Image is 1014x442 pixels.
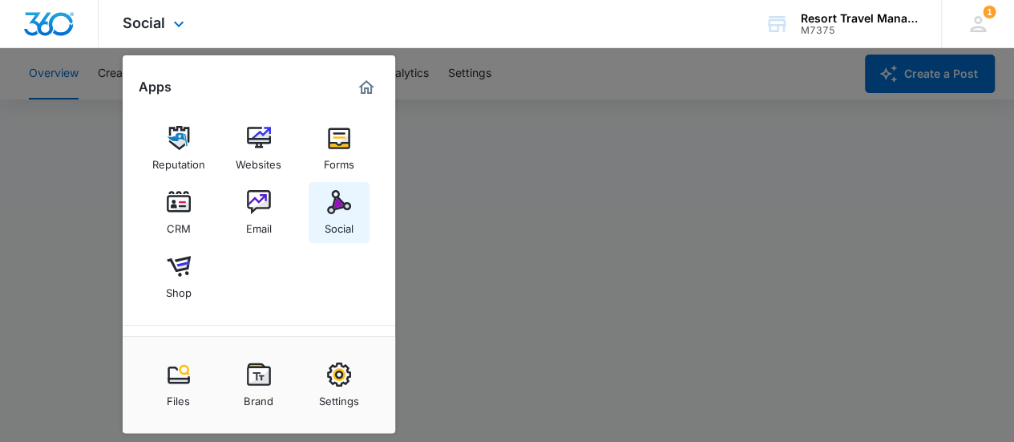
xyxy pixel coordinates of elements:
[801,25,918,36] div: account id
[246,214,272,235] div: Email
[309,355,370,416] a: Settings
[228,118,289,179] a: Websites
[167,214,191,235] div: CRM
[236,150,281,171] div: Websites
[228,355,289,416] a: Brand
[324,150,354,171] div: Forms
[353,75,379,100] a: Marketing 360® Dashboard
[139,79,172,95] h2: Apps
[309,182,370,243] a: Social
[319,387,359,408] div: Settings
[123,14,165,31] span: Social
[244,387,273,408] div: Brand
[148,118,209,179] a: Reputation
[801,12,918,25] div: account name
[309,118,370,179] a: Forms
[983,6,996,18] div: notifications count
[148,355,209,416] a: Files
[148,182,209,243] a: CRM
[148,246,209,307] a: Shop
[166,278,192,299] div: Shop
[152,150,205,171] div: Reputation
[983,6,996,18] span: 1
[325,214,353,235] div: Social
[167,387,190,408] div: Files
[228,182,289,243] a: Email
